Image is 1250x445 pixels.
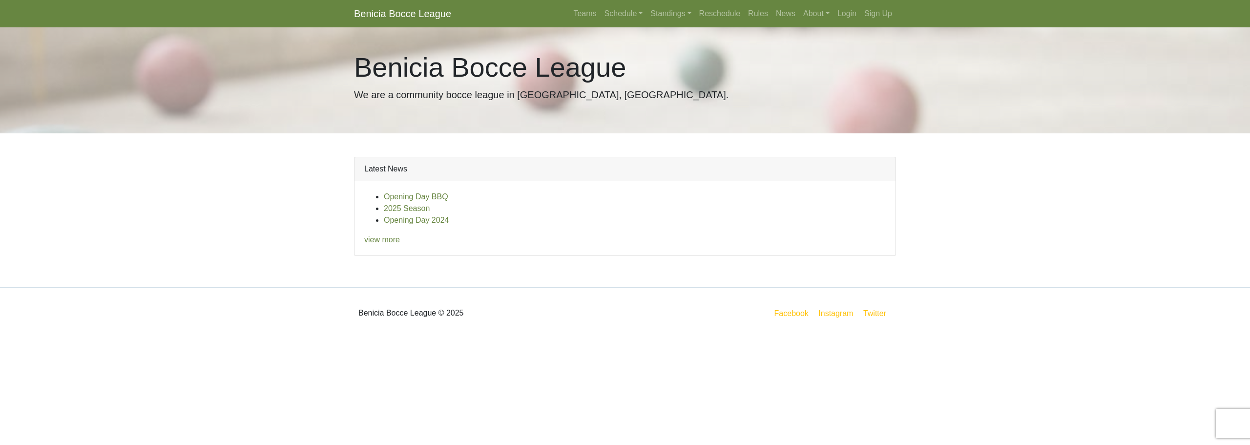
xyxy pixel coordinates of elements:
[772,4,799,23] a: News
[744,4,772,23] a: Rules
[354,157,896,181] div: Latest News
[601,4,647,23] a: Schedule
[354,87,896,102] p: We are a community bocce league in [GEOGRAPHIC_DATA], [GEOGRAPHIC_DATA].
[384,192,448,201] a: Opening Day BBQ
[799,4,833,23] a: About
[569,4,600,23] a: Teams
[772,307,811,319] a: Facebook
[347,296,625,331] div: Benicia Bocce League © 2025
[646,4,695,23] a: Standings
[861,307,894,319] a: Twitter
[833,4,860,23] a: Login
[860,4,896,23] a: Sign Up
[695,4,745,23] a: Reschedule
[816,307,855,319] a: Instagram
[384,204,430,212] a: 2025 Season
[384,216,449,224] a: Opening Day 2024
[354,4,451,23] a: Benicia Bocce League
[354,51,896,84] h1: Benicia Bocce League
[364,235,400,244] a: view more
